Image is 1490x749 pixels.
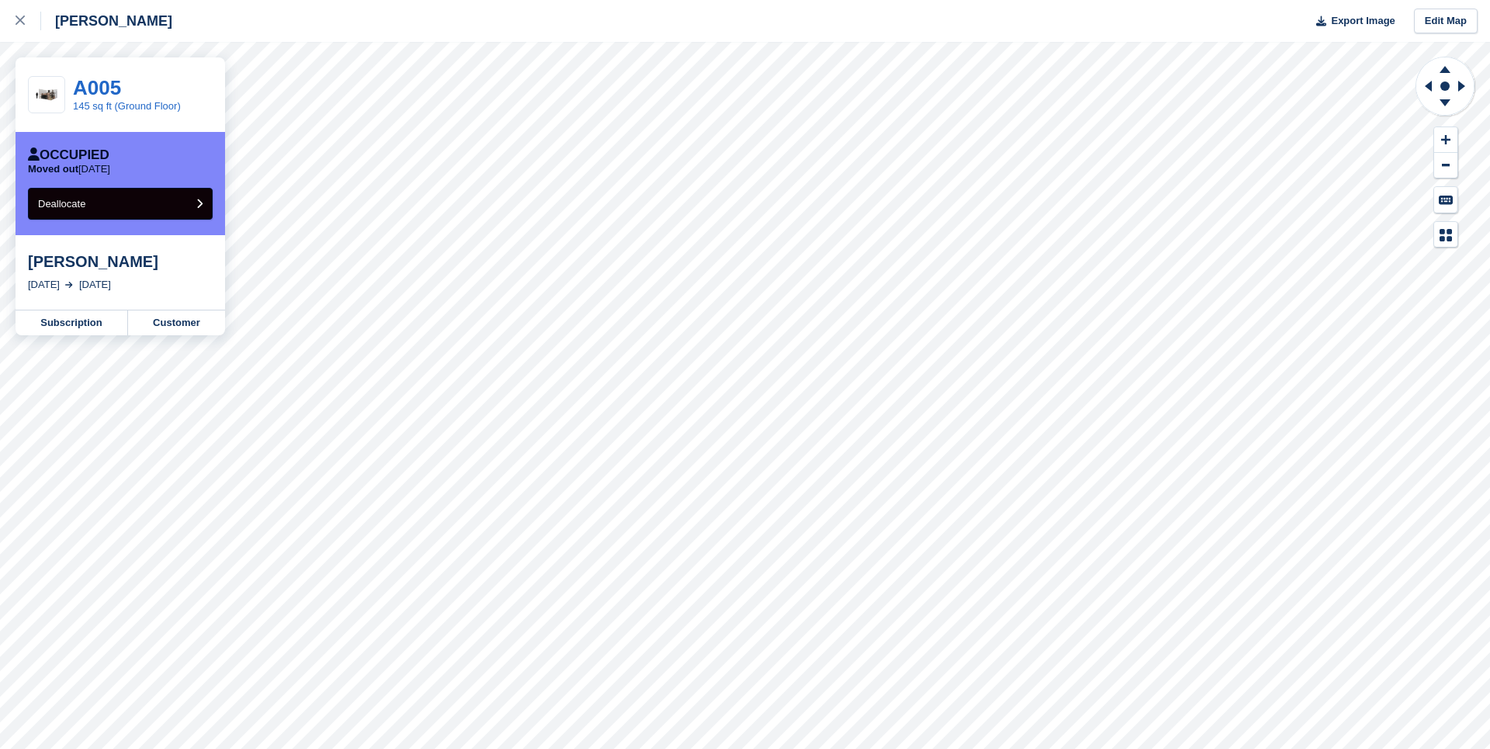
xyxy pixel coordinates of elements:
a: Subscription [16,310,128,335]
div: Occupied [28,147,109,163]
button: Deallocate [28,188,213,220]
span: Moved out [28,163,78,175]
div: [PERSON_NAME] [28,252,213,271]
span: Deallocate [38,198,85,210]
button: Zoom In [1434,127,1457,153]
button: Keyboard Shortcuts [1434,187,1457,213]
img: 150-sqft-unit.jpg [29,84,64,106]
p: [DATE] [28,163,110,175]
a: A005 [73,76,121,99]
span: Export Image [1331,13,1395,29]
button: Map Legend [1434,222,1457,248]
div: [PERSON_NAME] [41,12,172,30]
button: Zoom Out [1434,153,1457,179]
div: [DATE] [28,277,60,293]
a: 145 sq ft (Ground Floor) [73,100,181,112]
div: [DATE] [79,277,111,293]
a: Customer [128,310,225,335]
a: Edit Map [1414,9,1478,34]
button: Export Image [1307,9,1395,34]
img: arrow-right-light-icn-cde0832a797a2874e46488d9cf13f60e5c3a73dbe684e267c42b8395dfbc2abf.svg [65,282,73,288]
